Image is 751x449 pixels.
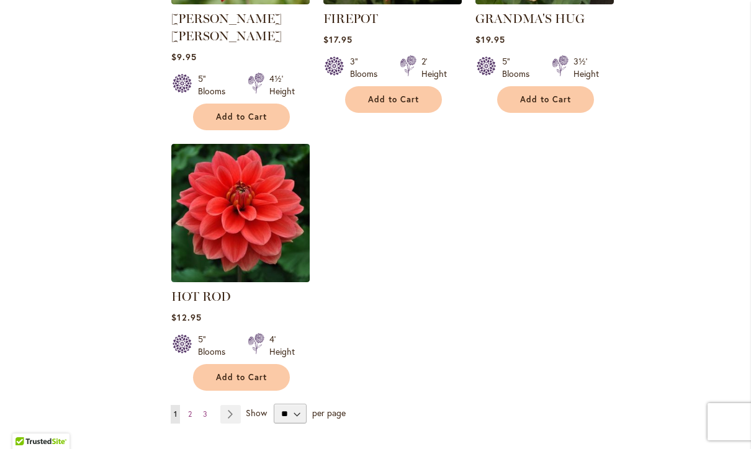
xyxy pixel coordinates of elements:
[200,405,210,424] a: 3
[323,11,378,26] a: FIREPOT
[475,11,585,26] a: GRANDMA'S HUG
[203,409,207,419] span: 3
[475,33,505,45] span: $19.95
[520,94,571,105] span: Add to Cart
[269,73,295,97] div: 4½' Height
[171,273,310,285] a: HOT ROD
[312,407,346,419] span: per page
[193,104,290,130] button: Add to Cart
[269,333,295,358] div: 4' Height
[188,409,192,419] span: 2
[368,94,419,105] span: Add to Cart
[193,364,290,391] button: Add to Cart
[171,51,196,63] span: $9.95
[198,73,233,97] div: 5" Blooms
[198,333,233,358] div: 5" Blooms
[171,11,282,43] a: [PERSON_NAME] [PERSON_NAME]
[174,409,177,419] span: 1
[216,372,267,383] span: Add to Cart
[497,86,594,113] button: Add to Cart
[350,55,385,80] div: 3" Blooms
[323,33,352,45] span: $17.95
[421,55,447,80] div: 2' Height
[9,405,44,440] iframe: Launch Accessibility Center
[345,86,442,113] button: Add to Cart
[171,289,231,304] a: HOT ROD
[502,55,537,80] div: 5" Blooms
[171,311,201,323] span: $12.95
[573,55,599,80] div: 3½' Height
[216,112,267,122] span: Add to Cart
[171,144,310,282] img: HOT ROD
[246,407,267,419] span: Show
[185,405,195,424] a: 2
